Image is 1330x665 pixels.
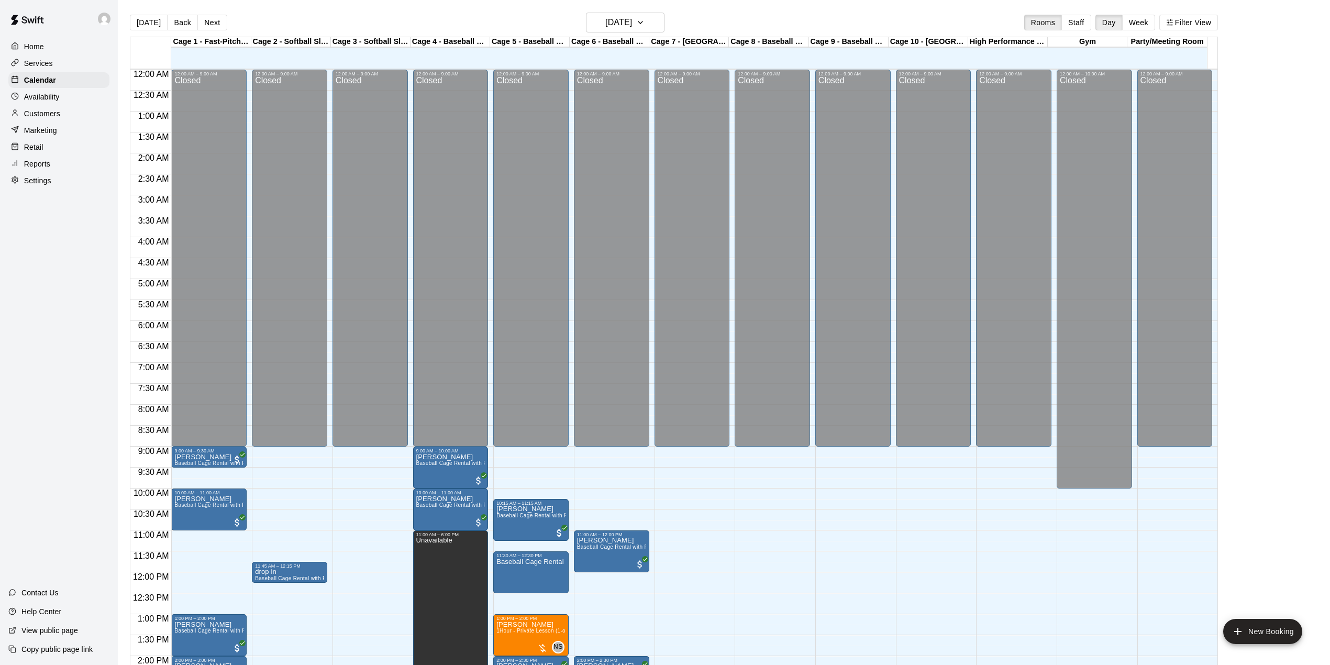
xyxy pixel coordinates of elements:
div: Closed [336,76,405,450]
div: Closed [496,76,566,450]
span: 6:30 AM [136,342,172,351]
div: 10:00 AM – 11:00 AM: Jim Hong [413,489,489,530]
p: Settings [24,175,51,186]
p: Help Center [21,606,61,617]
p: Calendar [24,75,56,85]
span: 1:30 PM [135,635,172,644]
span: Baseball Cage Rental with Pitching Machine (4 People Maximum!) [174,628,339,634]
div: 9:00 AM – 10:00 AM: Carson Ma [413,447,489,489]
div: Closed [255,76,324,450]
span: Baseball Cage Rental with Pitching Machine (4 People Maximum!) [416,502,581,508]
div: Party/Meeting Room [1127,37,1207,47]
div: Closed [899,76,968,450]
div: 12:00 AM – 9:00 AM: Closed [1137,70,1213,447]
div: 12:00 AM – 9:00 AM: Closed [493,70,569,447]
div: Gym [1048,37,1127,47]
div: 2:00 PM – 3:00 PM [174,658,243,663]
div: 11:00 AM – 12:00 PM [577,532,646,537]
div: 12:00 AM – 9:00 AM: Closed [655,70,730,447]
span: 2:30 AM [136,174,172,183]
h6: [DATE] [605,15,632,30]
p: Contact Us [21,588,59,598]
span: 5:30 AM [136,300,172,309]
div: Services [8,56,109,71]
div: Calendar [8,72,109,88]
div: Marketing [8,123,109,138]
span: Baseball Cage Rental with Pitching Machine (4 People Maximum!) [496,513,661,518]
span: 8:00 AM [136,405,172,414]
span: 10:30 AM [131,509,172,518]
span: All customers have paid [473,517,484,528]
span: 5:00 AM [136,279,172,288]
div: 1:00 PM – 2:00 PM [496,616,566,621]
span: Nicholas Smith [556,641,564,653]
div: 12:00 AM – 9:00 AM [496,71,566,76]
span: Baseball Cage Rental with Pitching Machine (4 People Maximum!) [416,460,581,466]
span: 4:30 AM [136,258,172,267]
a: Settings [8,173,109,189]
div: 12:00 AM – 9:00 AM [658,71,727,76]
span: All customers have paid [554,528,564,538]
div: 9:00 AM – 9:30 AM: JJ Shier [171,447,247,468]
p: Retail [24,142,43,152]
a: Availability [8,89,109,105]
a: Customers [8,106,109,121]
a: Reports [8,156,109,172]
div: 10:00 AM – 11:00 AM: Jessica Ro [171,489,247,530]
div: 12:00 AM – 9:00 AM [818,71,888,76]
span: 1:00 PM [135,614,172,623]
span: 12:30 PM [130,593,171,602]
div: 2:00 PM – 2:30 PM [577,658,646,663]
button: add [1223,619,1302,644]
span: Baseball Cage Rental with Pitching Machine (4 People Maximum!) [174,502,339,508]
span: 2:00 PM [135,656,172,665]
div: 12:00 AM – 9:00 AM: Closed [171,70,247,447]
span: All customers have paid [232,643,242,653]
div: 12:00 AM – 10:00 AM [1060,71,1129,76]
div: Closed [738,76,807,450]
div: 9:00 AM – 10:00 AM [416,448,485,453]
div: 9:00 AM – 9:30 AM [174,448,243,453]
span: All customers have paid [232,517,242,528]
span: 12:00 AM [131,70,172,79]
div: 12:00 AM – 9:00 AM: Closed [332,70,408,447]
div: Cage 3 - Softball Slo-pitch Iron [PERSON_NAME] & Baseball Pitching Machine [331,37,411,47]
p: Customers [24,108,60,119]
div: Closed [577,76,646,450]
div: Cage 9 - Baseball Pitching Machine / [GEOGRAPHIC_DATA] [809,37,889,47]
a: Retail [8,139,109,155]
div: Closed [658,76,727,450]
div: Cage 8 - Baseball Pitching Machine [729,37,808,47]
div: 11:00 AM – 6:00 PM [416,532,485,537]
span: 12:30 AM [131,91,172,99]
div: 12:00 AM – 9:00 AM [174,71,243,76]
div: 10:00 AM – 11:00 AM [416,490,485,495]
span: Baseball Cage Rental with Pitching Machine (4 People Maximum!) [255,575,420,581]
div: 12:00 AM – 9:00 AM [577,71,646,76]
span: All customers have paid [232,455,242,465]
span: Baseball Cage Rental with Pitching Machine (4 People Maximum!) [577,544,742,550]
button: Day [1095,15,1123,30]
span: 3:30 AM [136,216,172,225]
p: Copy public page link [21,644,93,655]
div: 12:00 AM – 9:00 AM [255,71,324,76]
div: 12:00 AM – 9:00 AM [899,71,968,76]
p: Marketing [24,125,57,136]
span: All customers have paid [635,559,645,570]
div: 12:00 AM – 9:00 AM: Closed [574,70,649,447]
div: Nicholas Smith [552,641,564,653]
div: 11:45 AM – 12:15 PM [255,563,324,569]
div: 11:30 AM – 12:30 PM [496,553,566,558]
div: 10:15 AM – 11:15 AM: Brendan Ward [493,499,569,541]
img: Joe Florio [98,13,110,25]
div: 12:00 AM – 9:00 AM [979,71,1048,76]
a: Home [8,39,109,54]
span: 4:00 AM [136,237,172,246]
p: Services [24,58,53,69]
div: 1:00 PM – 2:00 PM: 1Hour - Private Lesson (1-on-1) [493,614,569,656]
span: NS [553,642,562,652]
div: Closed [818,76,888,450]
